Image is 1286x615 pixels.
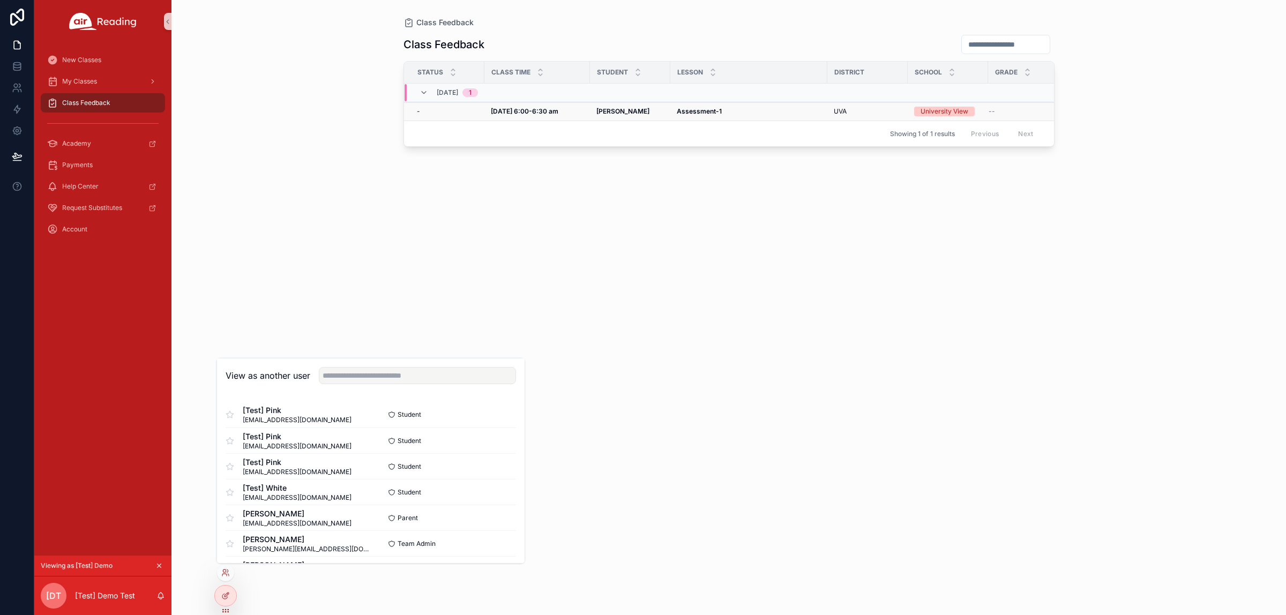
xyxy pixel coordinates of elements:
[62,161,93,169] span: Payments
[989,107,995,116] span: --
[243,467,352,476] span: [EMAIL_ADDRESS][DOMAIN_NAME]
[243,559,371,570] span: [PERSON_NAME]
[41,134,165,153] a: Academy
[398,487,421,496] span: Student
[834,68,864,77] span: District
[491,107,584,116] a: [DATE] 6:00-6:30 am
[890,130,955,138] span: Showing 1 of 1 results
[62,225,87,234] span: Account
[677,107,821,116] a: Assessment-1
[62,56,101,64] span: New Classes
[62,99,110,107] span: Class Feedback
[596,107,649,115] strong: [PERSON_NAME]
[62,139,91,148] span: Academy
[243,534,371,544] span: [PERSON_NAME]
[417,68,443,77] span: Status
[226,369,310,382] h2: View as another user
[75,590,135,601] p: [Test] Demo Test
[417,107,420,116] span: -
[596,107,664,116] a: [PERSON_NAME]
[417,107,478,116] a: -
[62,77,97,86] span: My Classes
[243,405,352,416] span: [Test] Pink
[41,72,165,91] a: My Classes
[921,107,968,116] div: University View
[243,493,352,501] span: [EMAIL_ADDRESS][DOMAIN_NAME]
[416,17,474,28] span: Class Feedback
[403,37,484,52] h1: Class Feedback
[243,508,352,519] span: [PERSON_NAME]
[597,68,628,77] span: Student
[243,441,352,450] span: [EMAIL_ADDRESS][DOMAIN_NAME]
[403,17,474,28] a: Class Feedback
[243,431,352,441] span: [Test] Pink
[243,416,352,424] span: [EMAIL_ADDRESS][DOMAIN_NAME]
[398,539,436,547] span: Team Admin
[243,482,352,493] span: [Test] White
[34,43,171,253] div: scrollable content
[243,544,371,553] span: [PERSON_NAME][EMAIL_ADDRESS][DOMAIN_NAME]
[398,436,421,445] span: Student
[677,107,722,115] strong: Assessment-1
[41,177,165,196] a: Help Center
[491,68,530,77] span: Class Time
[41,220,165,239] a: Account
[677,68,703,77] span: Lesson
[62,182,99,191] span: Help Center
[41,93,165,112] a: Class Feedback
[41,561,113,570] span: Viewing as [Test] Demo
[243,456,352,467] span: [Test] Pink
[41,198,165,217] a: Request Substitutes
[995,68,1018,77] span: Grade
[62,204,122,212] span: Request Substitutes
[46,589,61,602] span: [DT
[41,155,165,175] a: Payments
[243,519,352,527] span: [EMAIL_ADDRESS][DOMAIN_NAME]
[41,50,165,70] a: New Classes
[437,88,458,97] span: [DATE]
[989,107,1084,116] a: --
[469,88,472,97] div: 1
[69,13,137,30] img: App logo
[398,513,418,522] span: Parent
[398,462,421,470] span: Student
[491,107,558,115] strong: [DATE] 6:00-6:30 am
[834,107,901,116] a: UVA
[398,410,421,419] span: Student
[834,107,847,116] span: UVA
[915,68,942,77] span: School
[914,107,982,116] a: University View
